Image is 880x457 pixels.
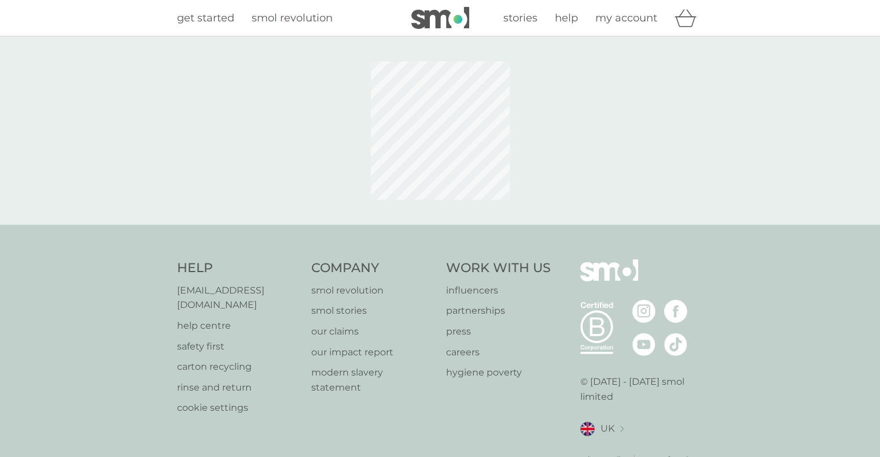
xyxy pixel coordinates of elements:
span: get started [177,12,234,24]
a: smol stories [311,303,435,318]
a: cookie settings [177,400,300,415]
span: help [555,12,578,24]
img: visit the smol Tiktok page [664,333,687,356]
a: influencers [446,283,551,298]
img: visit the smol Youtube page [632,333,656,356]
a: hygiene poverty [446,365,551,380]
a: my account [595,10,657,27]
span: my account [595,12,657,24]
a: carton recycling [177,359,300,374]
h4: Help [177,259,300,277]
img: smol [580,259,638,299]
a: help [555,10,578,27]
a: safety first [177,339,300,354]
img: select a new location [620,426,624,432]
img: visit the smol Instagram page [632,300,656,323]
div: basket [675,6,704,29]
img: smol [411,7,469,29]
a: get started [177,10,234,27]
h4: Work With Us [446,259,551,277]
a: rinse and return [177,380,300,395]
a: partnerships [446,303,551,318]
span: stories [503,12,537,24]
a: stories [503,10,537,27]
a: our claims [311,324,435,339]
a: our impact report [311,345,435,360]
p: © [DATE] - [DATE] smol limited [580,374,704,404]
span: smol revolution [252,12,333,24]
img: UK flag [580,422,595,436]
span: UK [601,421,614,436]
a: smol revolution [311,283,435,298]
a: modern slavery statement [311,365,435,395]
img: visit the smol Facebook page [664,300,687,323]
a: careers [446,345,551,360]
a: help centre [177,318,300,333]
a: press [446,324,551,339]
a: smol revolution [252,10,333,27]
h4: Company [311,259,435,277]
a: [EMAIL_ADDRESS][DOMAIN_NAME] [177,283,300,313]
